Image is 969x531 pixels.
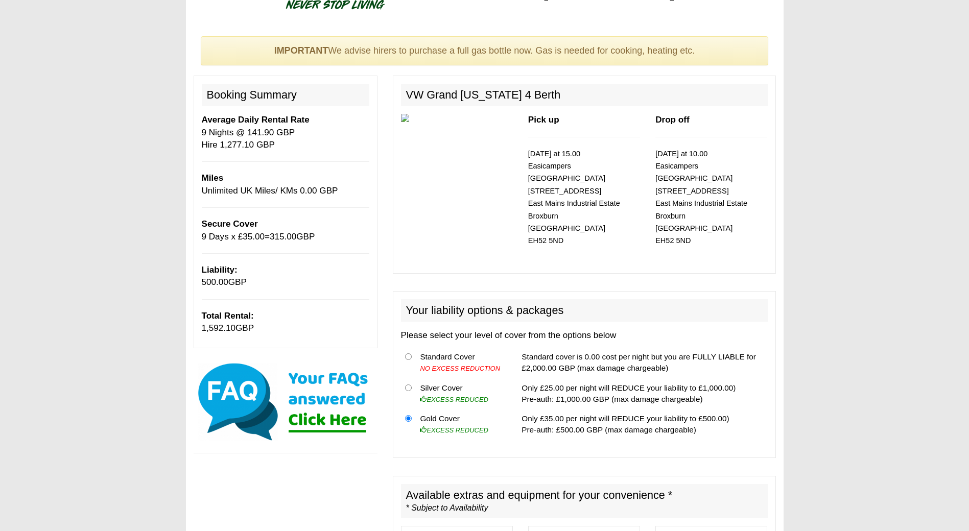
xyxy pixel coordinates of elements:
[201,36,769,66] div: We advise hirers to purchase a full gas bottle now. Gas is needed for cooking, heating etc.
[528,115,559,125] b: Pick up
[194,361,377,443] img: Click here for our most common FAQs
[420,396,488,403] i: EXCESS REDUCED
[202,172,369,197] p: Unlimited UK Miles/ KMs 0.00 GBP
[401,114,513,122] img: 350.jpg
[202,277,228,287] span: 500.00
[202,218,369,243] p: 9 Days x £ = GBP
[202,310,369,335] p: GBP
[202,114,369,151] p: 9 Nights @ 141.90 GBP Hire 1,277.10 GBP
[420,426,488,434] i: EXCESS REDUCED
[406,503,488,512] i: * Subject to Availability
[416,347,507,378] td: Standard Cover
[202,311,254,321] b: Total Rental:
[655,115,689,125] b: Drop off
[401,84,768,106] h2: VW Grand [US_STATE] 4 Berth
[401,299,768,322] h2: Your liability options & packages
[517,347,767,378] td: Standard cover is 0.00 cost per night but you are FULLY LIABLE for £2,000.00 GBP (max damage char...
[401,484,768,519] h2: Available extras and equipment for your convenience *
[202,265,238,275] b: Liability:
[517,378,767,409] td: Only £25.00 per night will REDUCE your liability to £1,000.00) Pre-auth: £1,000.00 GBP (max damag...
[655,150,747,245] small: [DATE] at 10.00 Easicampers [GEOGRAPHIC_DATA] [STREET_ADDRESS] East Mains Industrial Estate Broxb...
[202,323,236,333] span: 1,592.10
[517,409,767,440] td: Only £35.00 per night will REDUCE your liability to £500.00) Pre-auth: £500.00 GBP (max damage ch...
[416,378,507,409] td: Silver Cover
[202,264,369,289] p: GBP
[202,173,224,183] b: Miles
[202,84,369,106] h2: Booking Summary
[528,150,620,245] small: [DATE] at 15.00 Easicampers [GEOGRAPHIC_DATA] [STREET_ADDRESS] East Mains Industrial Estate Broxb...
[401,329,768,342] p: Please select your level of cover from the options below
[420,365,500,372] i: NO EXCESS REDUCTION
[202,219,258,229] span: Secure Cover
[274,45,328,56] strong: IMPORTANT
[202,115,310,125] b: Average Daily Rental Rate
[243,232,265,242] span: 35.00
[270,232,296,242] span: 315.00
[416,409,507,440] td: Gold Cover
